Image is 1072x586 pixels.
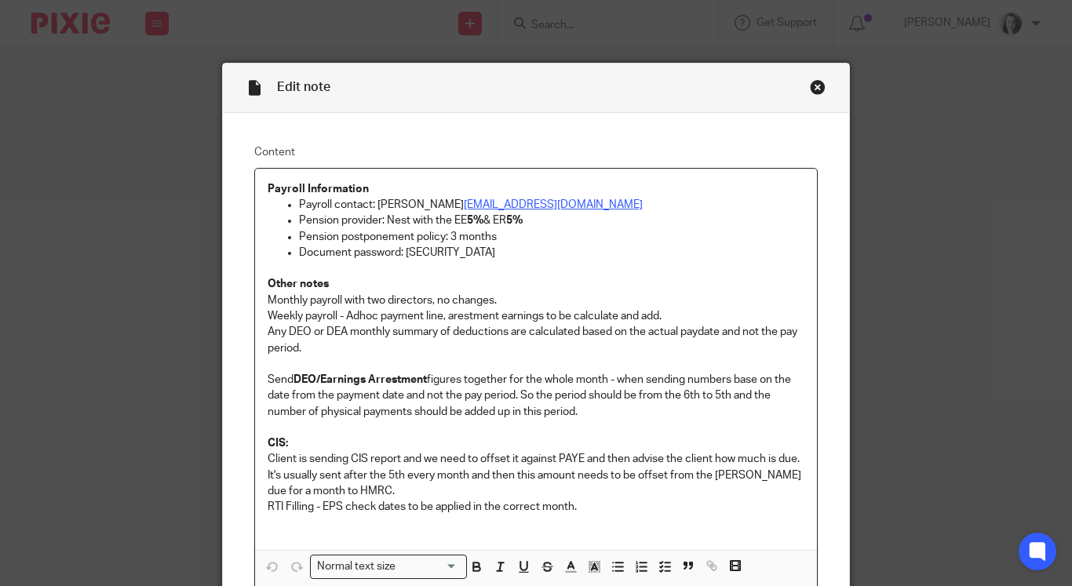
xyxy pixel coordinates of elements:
p: Pension postponement policy: 3 months [299,229,804,245]
p: Document password: [SECURITY_DATA] [299,245,804,260]
strong: 5% [506,215,523,226]
p: Send figures together for the whole month - when sending numbers base on the date from the paymen... [268,372,804,420]
strong: DEO/Earnings Arrestment [294,374,427,385]
a: [EMAIL_ADDRESS][DOMAIN_NAME] [464,199,643,210]
strong: 5% [467,215,483,226]
p: RTI Filling - EPS check dates to be applied in the correct month. [268,499,804,515]
strong: Payroll Information [268,184,369,195]
p: Pension provider: Nest with the EE & ER [299,213,804,228]
p: Weekly payroll - Adhoc payment line, arestment earnings to be calculate and add. [268,308,804,324]
p: Client is sending CIS report and we need to offset it against PAYE and then advise the client how... [268,451,804,499]
span: Edit note [277,81,330,93]
strong: Other notes [268,278,329,289]
p: Monthly payroll with two directors, no changes. [268,293,804,308]
span: Normal text size [314,559,399,575]
p: Any DEO or DEA monthly summary of deductions are calculated based on the actual paydate and not t... [268,324,804,356]
strong: CIS: [268,438,288,449]
div: Close this dialog window [810,79,826,95]
div: Search for option [310,555,467,579]
input: Search for option [401,559,458,575]
label: Content [254,144,818,160]
p: Payroll contact: [PERSON_NAME] [299,197,804,213]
